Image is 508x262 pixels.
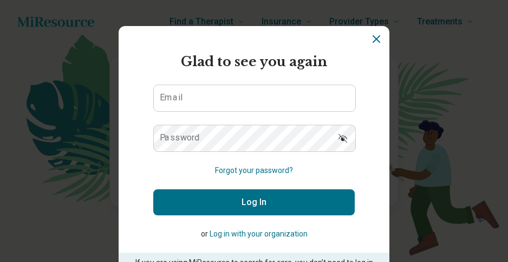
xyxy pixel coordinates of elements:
label: Email [160,93,183,102]
button: Dismiss [370,33,383,46]
p: or [153,228,355,240]
button: Log in with your organization [210,228,308,240]
h2: Glad to see you again [153,52,355,72]
button: Show password [331,125,355,151]
button: Forgot your password? [215,165,293,176]
button: Log In [153,189,355,215]
label: Password [160,133,200,142]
